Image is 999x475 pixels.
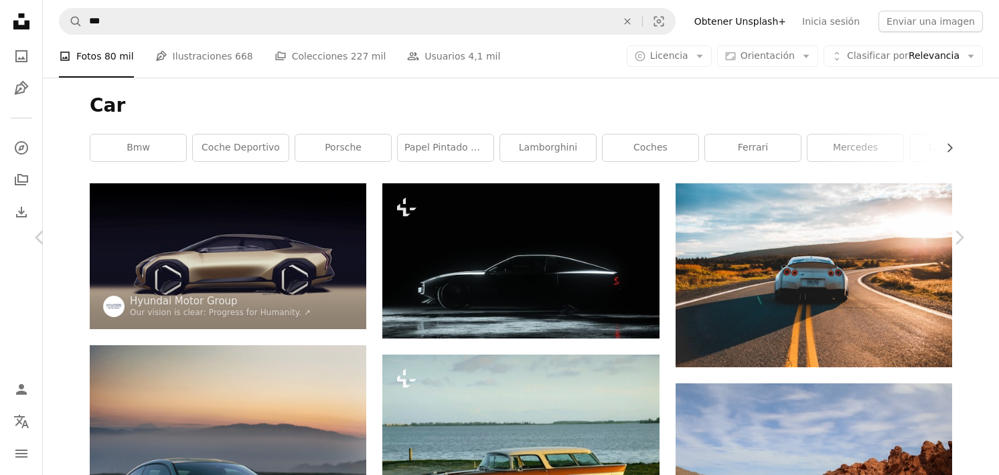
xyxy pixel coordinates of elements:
[103,296,125,317] img: Ve al perfil de Hyundai Motor Group
[878,11,983,32] button: Enviar una imagen
[382,255,659,267] a: Un coche aparcado en la oscuridad con las luces encendidas
[847,50,909,61] span: Clasificar por
[8,43,35,70] a: Fotos
[295,134,391,161] a: Porsche
[90,183,366,329] img: Un concept car se muestra en la oscuridad
[627,45,712,67] button: Licencia
[8,408,35,435] button: Idioma
[60,9,82,34] button: Buscar en Unsplash
[90,250,366,262] a: Un concept car se muestra en la oscuridad
[59,8,676,35] form: Encuentra imágenes en todo el sitio
[650,50,688,61] span: Licencia
[705,134,801,161] a: ferrari
[8,134,35,161] a: Explorar
[937,134,952,161] button: desplazar lista a la derecha
[847,50,959,63] span: Relevancia
[808,134,903,161] a: mercedes
[686,11,794,32] a: Obtener Unsplash+
[468,49,500,64] span: 4,1 mil
[130,308,311,317] a: Our vision is clear: Progress for Humanity. ↗
[919,173,999,302] a: Siguiente
[235,49,253,64] span: 668
[717,45,818,67] button: Orientación
[382,452,659,464] a: Un coche naranja y blanco aparcado frente a un cuerpo de agua
[407,35,500,78] a: Usuarios 4,1 mil
[603,134,698,161] a: coches
[613,9,642,34] button: Borrar
[676,269,952,281] a: Cupé deportivo plateado en carretera asfaltada
[130,294,311,308] a: Hyundai Motor Group
[398,134,493,161] a: papel pintado del coche
[643,9,675,34] button: Búsqueda visual
[193,134,289,161] a: coche deportivo
[8,440,35,467] button: Menú
[794,11,868,32] a: Inicia sesión
[676,183,952,367] img: Cupé deportivo plateado en carretera asfaltada
[155,35,253,78] a: Ilustraciones 668
[8,376,35,403] a: Iniciar sesión / Registrarse
[351,49,386,64] span: 227 mil
[741,50,795,61] span: Orientación
[90,134,186,161] a: Bmw
[382,183,659,339] img: Un coche aparcado en la oscuridad con las luces encendidas
[275,35,386,78] a: Colecciones 227 mil
[500,134,596,161] a: lamborghini
[90,94,952,118] h1: Car
[8,167,35,193] a: Colecciones
[8,75,35,102] a: Ilustraciones
[824,45,983,67] button: Clasificar porRelevancia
